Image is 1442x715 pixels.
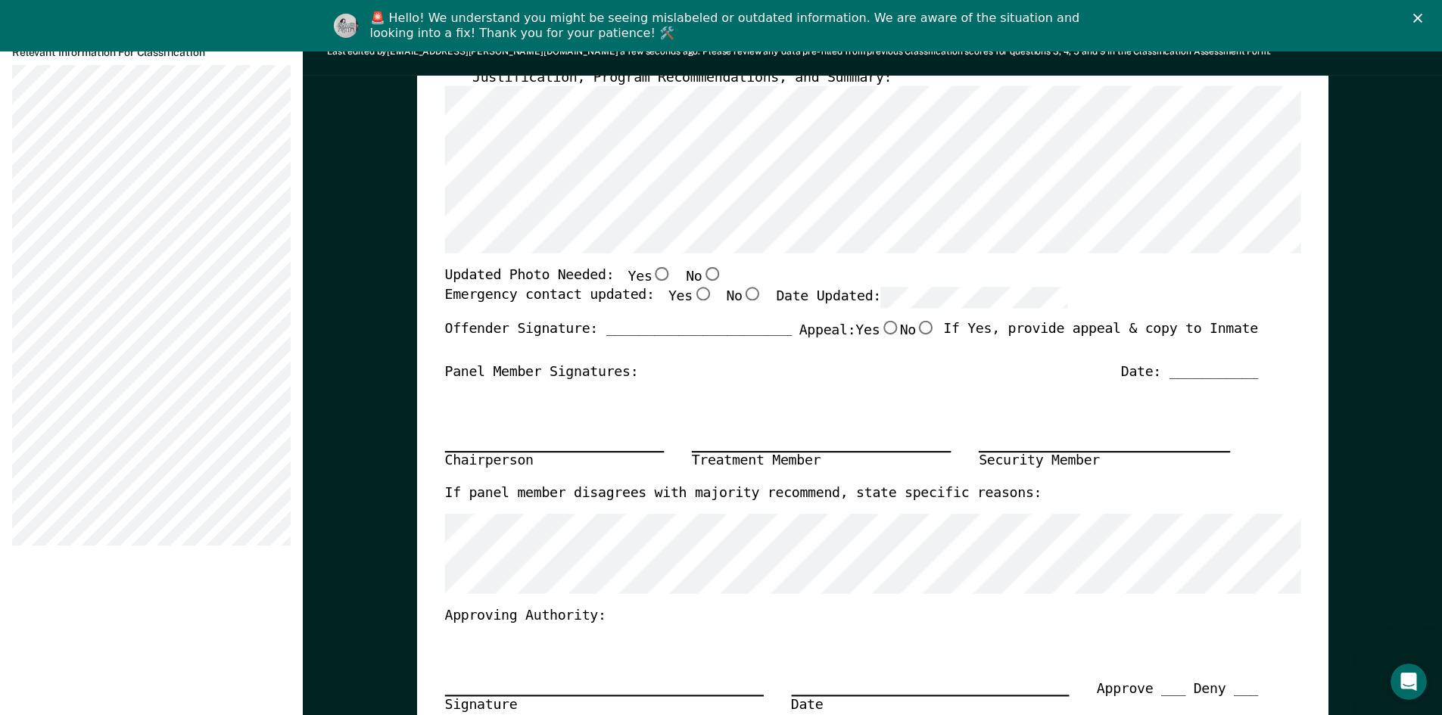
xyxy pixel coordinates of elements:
div: Emergency contact updated: [444,287,1067,320]
div: Date [790,695,1069,715]
dt: Relevant Information For Classification [12,46,291,59]
input: Yes [880,320,899,334]
input: No [916,320,936,334]
div: Chairperson [444,451,664,471]
input: No [702,268,721,281]
label: No [726,287,762,308]
div: Updated Photo Needed: [444,268,721,288]
div: Panel Member Signatures: [444,365,638,383]
div: Offender Signature: _______________________ If Yes, provide appeal & copy to Inmate [444,320,1257,364]
label: Yes [668,287,712,308]
label: No [686,268,722,288]
label: Appeal: [799,320,936,352]
div: 🚨 Hello! We understand you might be seeing mislabeled or outdated information. We are aware of th... [370,11,1085,41]
div: Treatment Member [691,451,951,471]
input: Date Updated: [880,287,1067,308]
span: a few seconds ago [620,46,698,57]
input: Yes [652,268,671,281]
label: No [899,320,936,340]
label: Yes [628,268,671,288]
iframe: Intercom live chat [1391,664,1427,700]
div: Security Member [979,451,1230,471]
input: Yes [692,287,712,300]
div: Close [1413,14,1428,23]
div: Date: ___________ [1120,365,1257,383]
div: Signature [444,695,763,715]
img: Profile image for Kim [334,14,358,38]
label: If panel member disagrees with majority recommend, state specific reasons: [444,484,1042,502]
label: Yes [855,320,899,340]
input: No [742,287,761,300]
label: Date Updated: [776,287,1067,308]
label: Justification, Program Recommendations, and Summary: [472,69,891,87]
div: Approving Authority: [444,608,1257,626]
